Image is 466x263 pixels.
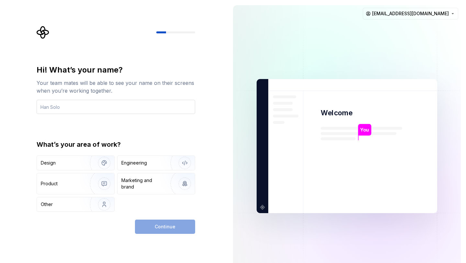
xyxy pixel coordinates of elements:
div: Engineering [121,160,147,166]
div: Design [41,160,56,166]
input: Han Solo [37,100,195,114]
p: Welcome [321,108,352,118]
svg: Supernova Logo [37,26,50,39]
div: Marketing and brand [121,177,165,190]
div: Product [41,180,58,187]
span: [EMAIL_ADDRESS][DOMAIN_NAME] [372,10,449,17]
div: Hi! What’s your name? [37,65,195,75]
p: You [360,126,369,133]
div: Your team mates will be able to see your name on their screens when you’re working together. [37,79,195,95]
div: Other [41,201,53,208]
div: What’s your area of work? [37,140,195,149]
button: [EMAIL_ADDRESS][DOMAIN_NAME] [363,8,458,19]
